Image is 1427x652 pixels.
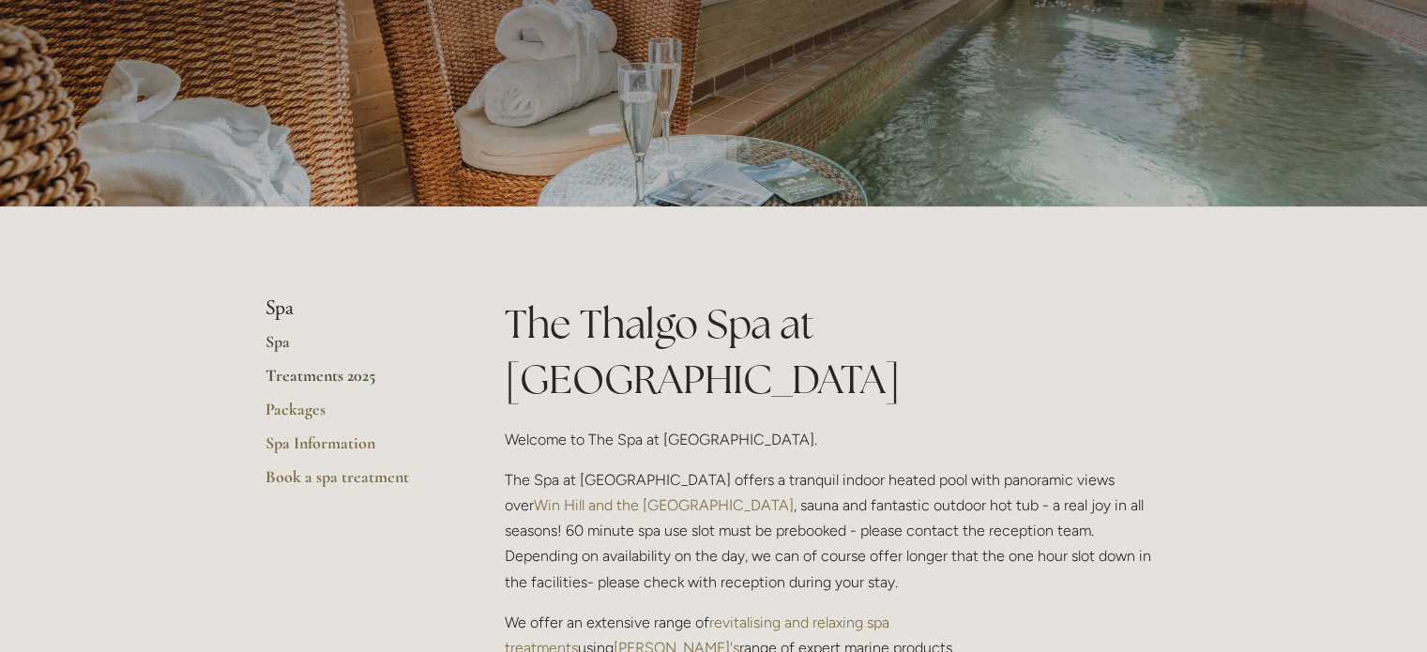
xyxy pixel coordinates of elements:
a: Spa [266,331,445,365]
a: Treatments 2025 [266,365,445,399]
a: Packages [266,399,445,432]
p: Welcome to The Spa at [GEOGRAPHIC_DATA]. [505,427,1162,452]
h1: The Thalgo Spa at [GEOGRAPHIC_DATA] [505,296,1162,407]
a: Spa Information [266,432,445,466]
li: Spa [266,296,445,321]
a: Book a spa treatment [266,466,445,500]
a: Win Hill and the [GEOGRAPHIC_DATA] [534,496,794,514]
p: The Spa at [GEOGRAPHIC_DATA] offers a tranquil indoor heated pool with panoramic views over , sau... [505,467,1162,595]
